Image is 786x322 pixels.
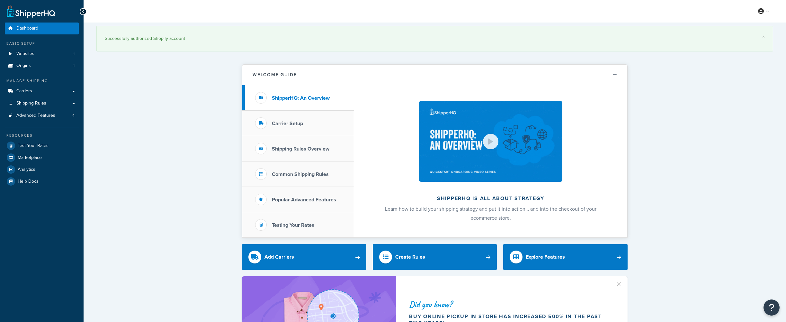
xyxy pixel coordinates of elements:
h3: ShipperHQ: An Overview [272,95,330,101]
span: Analytics [18,167,35,172]
span: Learn how to build your shipping strategy and put it into action… and into the checkout of your e... [385,205,596,222]
button: Open Resource Center [764,299,780,316]
span: Carriers [16,88,32,94]
h2: ShipperHQ is all about strategy [371,196,610,201]
h3: Testing Your Rates [272,222,314,228]
a: Help Docs [5,176,79,187]
a: Marketplace [5,152,79,163]
h3: Carrier Setup [272,121,303,126]
a: Add Carriers [242,244,366,270]
li: Advanced Features [5,110,79,122]
a: Create Rules [373,244,497,270]
li: Websites [5,48,79,60]
h3: Common Shipping Rules [272,171,329,177]
div: Manage Shipping [5,78,79,84]
a: Analytics [5,164,79,175]
a: Websites1 [5,48,79,60]
div: Did you know? [409,300,612,309]
a: Advanced Features4 [5,110,79,122]
span: Shipping Rules [16,101,46,106]
button: Welcome Guide [242,65,627,85]
span: Dashboard [16,26,38,31]
img: ShipperHQ is all about strategy [419,101,562,182]
a: Shipping Rules [5,97,79,109]
span: Test Your Rates [18,143,49,149]
span: Help Docs [18,179,39,184]
span: Advanced Features [16,113,55,118]
h3: Popular Advanced Features [272,197,336,203]
li: Origins [5,60,79,72]
div: Explore Features [526,253,565,262]
span: Origins [16,63,31,69]
span: 4 [72,113,75,118]
span: Marketplace [18,155,42,161]
h3: Shipping Rules Overview [272,146,329,152]
div: Successfully authorized Shopify account [105,34,765,43]
a: × [762,34,765,39]
a: Test Your Rates [5,140,79,152]
a: Dashboard [5,23,79,34]
span: 1 [73,51,75,57]
a: Explore Features [503,244,628,270]
a: Origins1 [5,60,79,72]
div: Basic Setup [5,41,79,46]
div: Add Carriers [264,253,294,262]
a: Carriers [5,85,79,97]
h2: Welcome Guide [253,72,297,77]
span: 1 [73,63,75,69]
div: Create Rules [395,253,425,262]
span: Websites [16,51,34,57]
div: Resources [5,133,79,138]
